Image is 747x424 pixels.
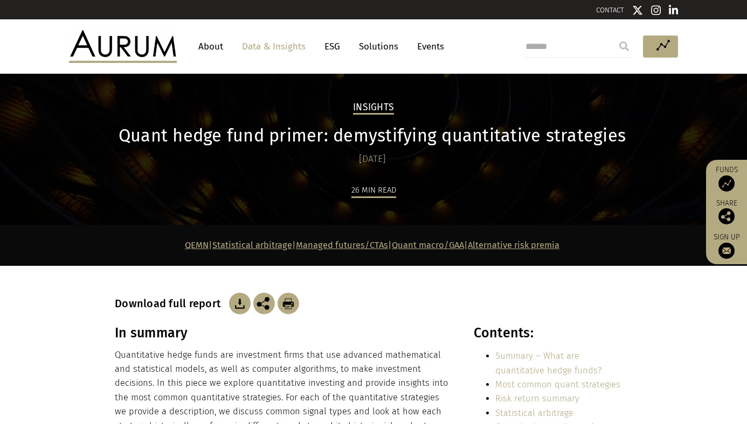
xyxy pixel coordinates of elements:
h2: Insights [353,102,394,115]
input: Submit [613,36,635,57]
div: 26 min read [351,183,396,198]
a: Statistical arbitrage [212,240,292,250]
a: Funds [711,165,742,192]
img: Download Article [229,293,251,314]
a: QEMN [185,240,209,250]
img: Download Article [278,293,299,314]
a: About [193,37,229,56]
h1: Quant hedge fund primer: demystifying quantitative strategies [115,125,630,146]
img: Sign up to our newsletter [718,243,735,259]
a: Alternative risk premia [468,240,559,250]
a: Events [412,37,444,56]
img: Access Funds [718,175,735,192]
a: CONTACT [596,6,624,14]
img: Share this post [718,208,735,224]
a: Risk return summary [495,393,579,404]
img: Aurum [69,30,177,62]
h3: Contents: [474,325,630,341]
a: Solutions [354,37,404,56]
h3: In summary [115,325,450,341]
a: Quant macro/GAA [392,240,464,250]
a: Sign up [711,232,742,259]
div: [DATE] [115,152,630,167]
a: Data & Insights [237,37,311,56]
div: Share [711,200,742,224]
img: Share this post [253,293,275,314]
h3: Download full report [115,297,226,310]
a: Most common quant strategies [495,379,620,390]
a: Summary – What are quantitative hedge funds? [495,351,601,375]
a: ESG [319,37,345,56]
img: Twitter icon [632,5,643,16]
strong: | | | | [185,240,559,250]
img: Instagram icon [651,5,661,16]
a: Statistical arbitrage [495,408,573,418]
img: Linkedin icon [669,5,679,16]
a: Managed futures/CTAs [296,240,388,250]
